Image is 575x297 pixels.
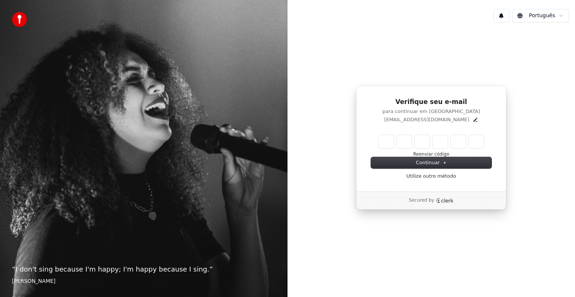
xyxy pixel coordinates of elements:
[407,173,456,180] a: Utilize outro método
[413,151,450,157] button: Reenviar código
[379,135,499,148] input: Enter verification code
[12,264,276,275] p: “ I don't sing because I'm happy; I'm happy because I sing. ”
[12,278,276,285] footer: [PERSON_NAME]
[409,198,434,203] p: Secured by
[371,98,492,107] h1: Verifique seu e-mail
[384,116,469,123] p: [EMAIL_ADDRESS][DOMAIN_NAME]
[371,157,492,168] button: Continuar
[12,12,27,27] img: youka
[416,159,447,166] span: Continuar
[436,198,454,203] a: Clerk logo
[472,117,478,123] button: Edit
[371,108,492,115] p: para continuar em [GEOGRAPHIC_DATA]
